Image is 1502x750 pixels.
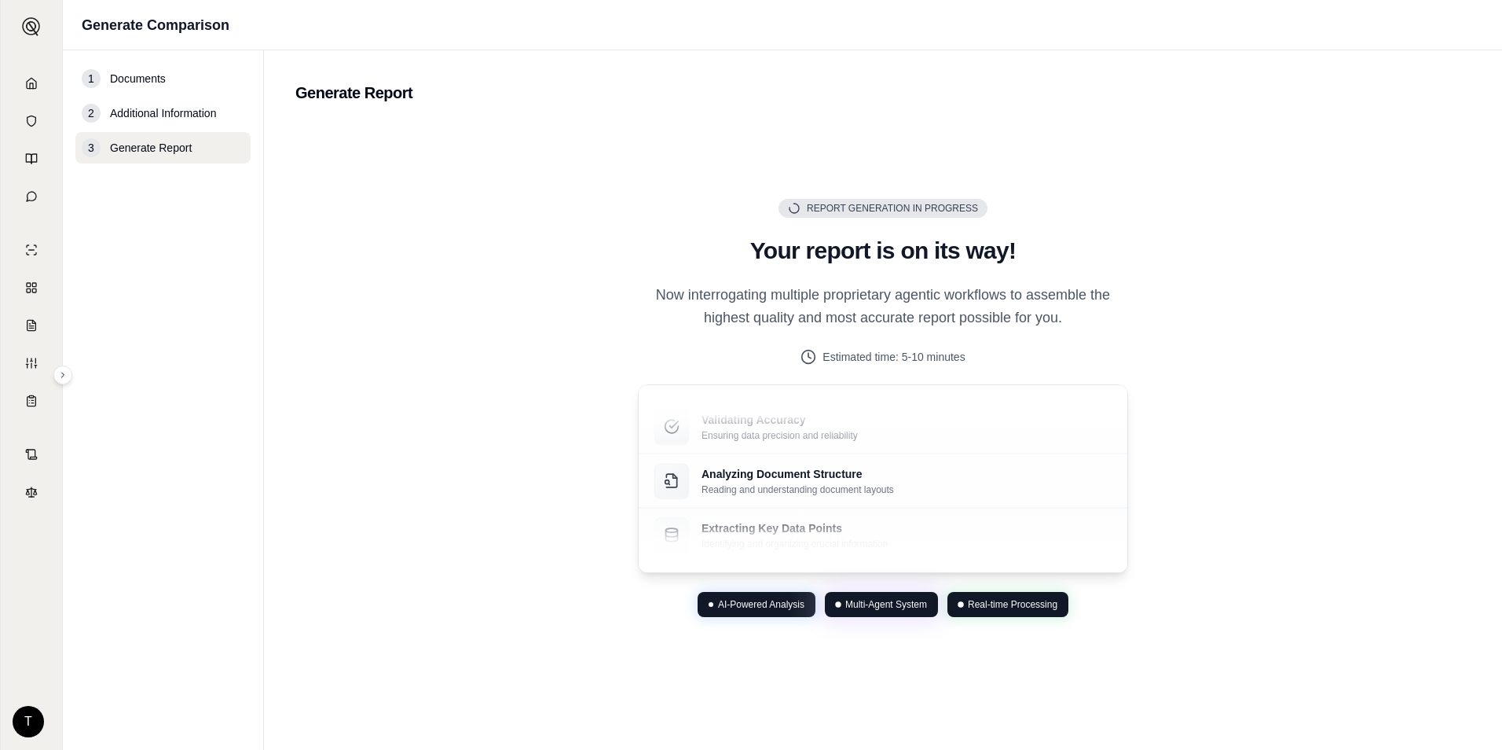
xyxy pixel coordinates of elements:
a: Prompt Library [4,142,59,176]
a: Coverage Table [4,384,59,418]
p: Ensuring data precision and reliability [702,428,858,441]
span: Real-time Processing [968,598,1057,611]
img: Expand sidebar [22,17,41,36]
a: Claim Coverage [4,308,59,343]
p: Now interrogating multiple proprietary agentic workflows to assemble the highest quality and most... [638,284,1128,330]
p: Extracting Key Data Points [702,520,888,535]
a: Documents Vault [4,104,59,138]
h2: Your report is on its way! [638,237,1128,265]
span: Generate Report [110,140,192,156]
p: Validating Accuracy [702,411,858,427]
span: AI-Powered Analysis [718,598,804,611]
p: Reading and understanding document layouts [702,483,894,495]
a: Chat [4,179,59,214]
a: Legal Search Engine [4,475,59,509]
a: Contract Analysis [4,437,59,472]
a: Single Policy [4,233,59,267]
p: Analyzing Document Structure [702,465,894,481]
span: Estimated time: 5-10 minutes [822,349,965,366]
a: Home [4,66,59,101]
div: 3 [82,138,101,157]
div: T [13,706,44,737]
button: Expand sidebar [53,366,72,384]
div: 1 [82,69,101,88]
div: 2 [82,104,101,123]
a: Custom Report [4,346,59,381]
h2: Generate Report [295,82,1471,104]
h1: Generate Comparison [82,14,229,36]
span: Multi-Agent System [845,598,927,611]
button: Expand sidebar [16,11,47,42]
span: Report Generation in Progress [807,202,978,215]
span: Additional Information [110,105,216,121]
p: Creating your comprehensive report [702,374,852,387]
a: Policy Comparisons [4,270,59,305]
p: Identifying and organizing crucial information [702,537,888,550]
span: Documents [110,71,166,86]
